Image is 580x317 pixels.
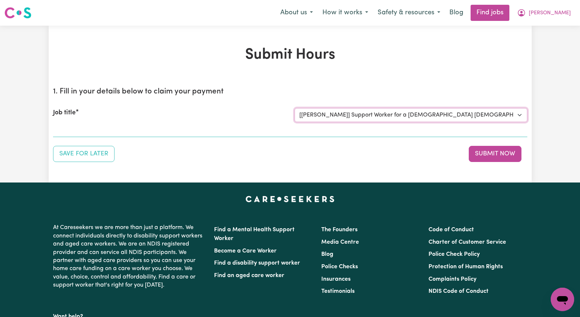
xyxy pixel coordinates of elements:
[276,5,318,21] button: About us
[429,239,506,245] a: Charter of Customer Service
[469,146,521,162] button: Submit your job report
[471,5,509,21] a: Find jobs
[214,260,300,266] a: Find a disability support worker
[4,6,31,19] img: Careseekers logo
[321,239,359,245] a: Media Centre
[53,46,527,64] h1: Submit Hours
[53,108,76,118] label: Job title
[429,251,480,257] a: Police Check Policy
[445,5,468,21] a: Blog
[318,5,373,21] button: How it works
[321,276,351,282] a: Insurances
[321,264,358,270] a: Police Checks
[53,87,527,96] h2: 1. Fill in your details below to claim your payment
[512,5,576,21] button: My Account
[214,227,295,242] a: Find a Mental Health Support Worker
[214,248,277,254] a: Become a Care Worker
[214,273,284,279] a: Find an aged care worker
[246,196,334,202] a: Careseekers home page
[429,276,476,282] a: Complaints Policy
[429,288,489,294] a: NDIS Code of Conduct
[53,221,205,292] p: At Careseekers we are more than just a platform. We connect individuals directly to disability su...
[529,9,571,17] span: [PERSON_NAME]
[551,288,574,311] iframe: Button to launch messaging window
[429,264,503,270] a: Protection of Human Rights
[321,227,358,233] a: The Founders
[321,288,355,294] a: Testimonials
[4,4,31,21] a: Careseekers logo
[429,227,474,233] a: Code of Conduct
[321,251,333,257] a: Blog
[53,146,115,162] button: Save your job report
[373,5,445,21] button: Safety & resources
